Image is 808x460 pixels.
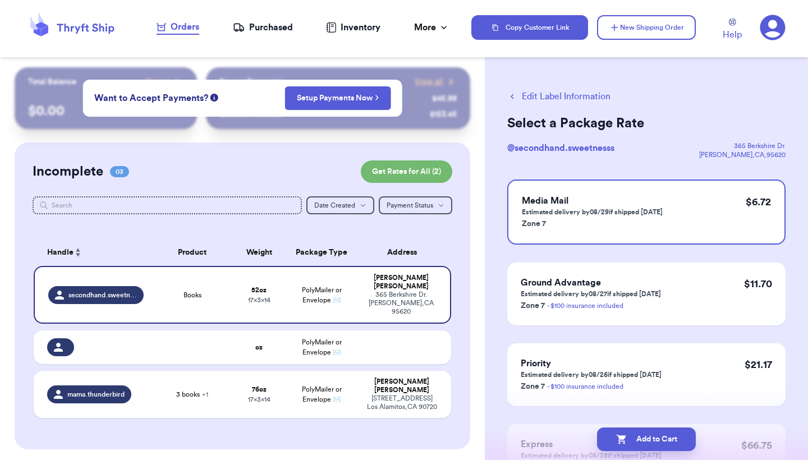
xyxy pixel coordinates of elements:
[745,357,772,372] p: $ 21.17
[146,76,183,88] a: Payout
[430,109,457,120] div: $ 123.45
[521,278,601,287] span: Ground Advantage
[251,287,267,293] strong: 52 oz
[744,276,772,292] p: $ 11.70
[521,359,551,368] span: Priority
[234,239,284,266] th: Weight
[521,370,662,379] p: Estimated delivery by 08/26 if shipped [DATE]
[28,102,183,120] p: $ 0.00
[699,141,786,150] div: 365 Berkshire Dr.
[522,196,568,205] span: Media Mail
[507,114,786,132] h2: Select a Package Rate
[314,202,355,209] span: Date Created
[255,344,263,351] strong: oz
[150,239,234,266] th: Product
[547,302,623,309] a: - $100 insurance included
[248,396,270,403] span: 17 x 3 x 14
[361,160,452,183] button: Get Rates for All (2)
[302,287,342,303] span: PolyMailer or Envelope ✉️
[202,391,208,398] span: + 1
[723,19,742,42] a: Help
[366,378,438,394] div: [PERSON_NAME] [PERSON_NAME]
[157,20,199,34] div: Orders
[47,247,74,259] span: Handle
[285,86,391,110] button: Setup Payments Now
[415,76,443,88] span: View all
[366,291,437,316] div: 365 Berkshire Dr. [PERSON_NAME] , CA 95620
[723,28,742,42] span: Help
[33,163,103,181] h2: Incomplete
[522,220,546,228] span: Zone 7
[521,302,545,310] span: Zone 7
[302,386,342,403] span: PolyMailer or Envelope ✉️
[432,93,457,104] div: $ 45.99
[28,76,76,88] p: Total Balance
[33,196,302,214] input: Search
[597,427,696,451] button: Add to Cart
[74,246,82,259] button: Sort ascending
[94,91,208,105] span: Want to Accept Payments?
[306,196,374,214] button: Date Created
[233,21,293,34] a: Purchased
[699,150,786,159] div: [PERSON_NAME] , CA , 95620
[146,76,170,88] span: Payout
[252,386,267,393] strong: 76 oz
[414,21,449,34] div: More
[176,390,208,399] span: 3 books
[248,297,270,303] span: 17 x 3 x 14
[284,239,359,266] th: Package Type
[366,394,438,411] div: [STREET_ADDRESS] Los Alamitos , CA 90720
[67,390,125,399] span: mama.thunderbird
[507,144,614,153] span: @ secondhand.sweetnesss
[522,208,663,217] p: Estimated delivery by 08/29 if shipped [DATE]
[387,202,433,209] span: Payment Status
[379,196,452,214] button: Payment Status
[547,383,623,390] a: - $100 insurance included
[326,21,380,34] a: Inventory
[68,291,137,300] span: secondhand.sweetnesss
[183,291,201,300] span: Books
[297,93,379,104] a: Setup Payments Now
[521,289,661,298] p: Estimated delivery by 08/27 if shipped [DATE]
[415,76,457,88] a: View all
[219,76,282,88] p: Recent Payments
[597,15,696,40] button: New Shipping Order
[359,239,451,266] th: Address
[157,20,199,35] a: Orders
[302,339,342,356] span: PolyMailer or Envelope ✉️
[366,274,437,291] div: [PERSON_NAME] [PERSON_NAME]
[746,194,771,210] p: $ 6.72
[110,166,129,177] span: 03
[471,15,588,40] button: Copy Customer Link
[507,90,610,103] button: Edit Label Information
[521,383,545,390] span: Zone 7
